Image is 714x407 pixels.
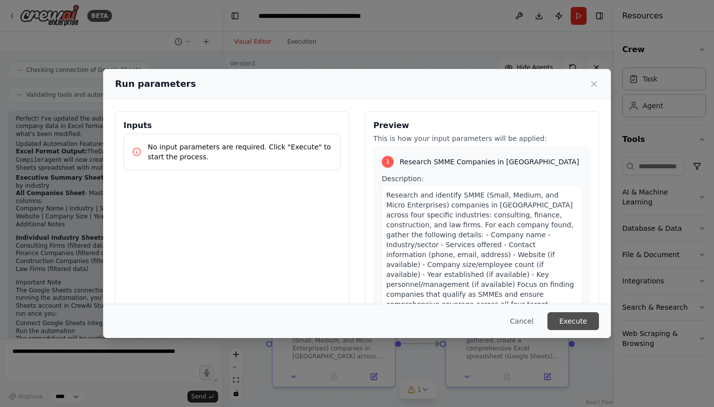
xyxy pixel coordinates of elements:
[382,175,423,183] span: Description:
[502,312,541,330] button: Cancel
[373,120,591,132] h3: Preview
[373,134,591,143] p: This is how your input parameters will be applied:
[123,120,341,132] h3: Inputs
[400,157,579,167] span: Research SMME Companies in [GEOGRAPHIC_DATA]
[148,142,332,162] p: No input parameters are required. Click "Execute" to start the process.
[547,312,599,330] button: Execute
[386,191,575,328] span: Research and identify SMME (Small, Medium, and Micro Enterprises) companies in [GEOGRAPHIC_DATA] ...
[382,156,394,168] div: 1
[115,77,196,91] h2: Run parameters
